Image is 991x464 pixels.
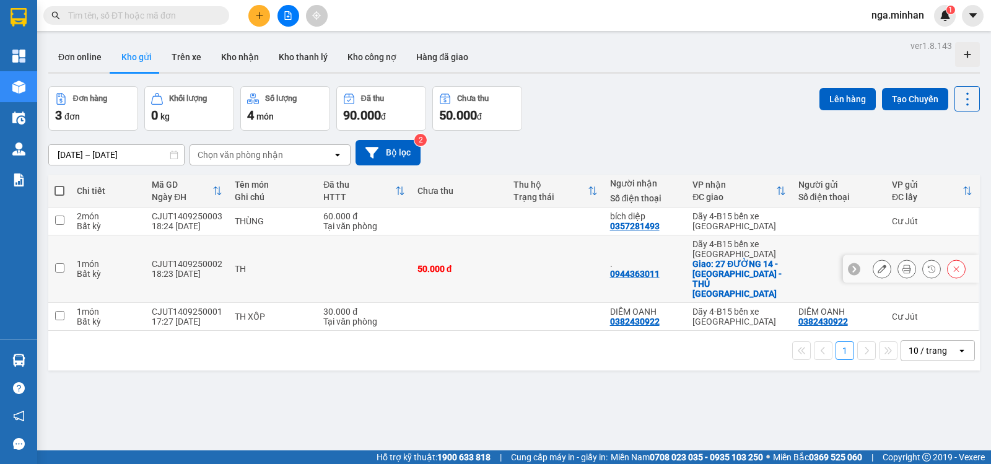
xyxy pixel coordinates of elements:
[692,211,785,231] div: Dãy 4-B15 bến xe [GEOGRAPHIC_DATA]
[235,216,311,226] div: THÙNG
[49,145,184,165] input: Select a date range.
[610,221,660,231] div: 0357281493
[323,211,404,221] div: 60.000 đ
[610,193,681,203] div: Số điện thoại
[77,211,139,221] div: 2 món
[146,175,229,208] th: Toggle SortBy
[414,134,427,146] sup: 2
[437,452,491,462] strong: 1900 633 818
[892,192,963,202] div: ĐC lấy
[892,216,972,226] div: Cư Jút
[198,149,283,161] div: Chọn văn phòng nhận
[323,180,395,190] div: Đã thu
[946,6,955,14] sup: 1
[323,317,404,326] div: Tại văn phòng
[610,307,681,317] div: DIỄM OANH
[910,39,952,53] div: ver 1.8.143
[513,180,587,190] div: Thu hộ
[798,307,880,317] div: DIỄM OANH
[892,180,963,190] div: VP gửi
[381,112,386,121] span: đ
[211,42,269,72] button: Kho nhận
[51,11,60,20] span: search
[862,7,934,23] span: nga.minhan
[284,11,292,20] span: file-add
[873,260,891,278] div: Sửa đơn hàng
[277,5,299,27] button: file-add
[152,269,222,279] div: 18:23 [DATE]
[64,112,80,121] span: đơn
[160,112,170,121] span: kg
[336,86,426,131] button: Đã thu90.000đ
[692,259,785,299] div: Giao: 27 ĐƯỜNG 14 - BÌNH TÂY - THỦ ĐỨC
[235,312,311,322] div: TH XỐP
[13,410,25,422] span: notification
[333,150,343,160] svg: open
[650,452,763,462] strong: 0708 023 035 - 0935 103 250
[77,259,139,269] div: 1 món
[11,11,72,25] div: Cư Jút
[610,269,660,279] div: 0944363011
[77,186,139,196] div: Chi tiết
[809,452,862,462] strong: 0369 525 060
[692,239,785,259] div: Dãy 4-B15 bến xe [GEOGRAPHIC_DATA]
[611,450,763,464] span: Miền Nam
[312,11,321,20] span: aim
[377,450,491,464] span: Hỗ trợ kỹ thuật:
[247,108,254,123] span: 4
[836,341,854,360] button: 1
[77,307,139,317] div: 1 món
[361,94,384,103] div: Đã thu
[798,317,848,326] div: 0382430922
[269,42,338,72] button: Kho thanh lý
[323,192,395,202] div: HTTT
[500,450,502,464] span: |
[111,42,162,72] button: Kho gửi
[871,450,873,464] span: |
[955,42,980,67] div: Tạo kho hàng mới
[610,178,681,188] div: Người nhận
[457,94,489,103] div: Chưa thu
[13,382,25,394] span: question-circle
[152,211,222,221] div: CJUT1409250003
[81,12,110,25] span: Nhận:
[417,264,501,274] div: 50.000 đ
[967,10,979,21] span: caret-down
[12,354,25,367] img: warehouse-icon
[152,317,222,326] div: 17:27 [DATE]
[317,175,411,208] th: Toggle SortBy
[686,175,792,208] th: Toggle SortBy
[948,6,953,14] span: 1
[162,42,211,72] button: Trên xe
[12,112,25,125] img: warehouse-icon
[81,55,206,70] div: bích diệp
[610,317,660,326] div: 0382430922
[48,42,111,72] button: Đơn online
[48,86,138,131] button: Đơn hàng3đơn
[798,192,880,202] div: Số điện thoại
[68,9,214,22] input: Tìm tên, số ĐT hoặc mã đơn
[152,307,222,317] div: CJUT1409250001
[323,221,404,231] div: Tại văn phòng
[692,192,775,202] div: ĐC giao
[256,112,274,121] span: món
[152,221,222,231] div: 18:24 [DATE]
[13,438,25,450] span: message
[11,8,27,27] img: logo-vxr
[55,108,62,123] span: 3
[12,173,25,186] img: solution-icon
[886,175,979,208] th: Toggle SortBy
[940,10,951,21] img: icon-new-feature
[81,11,206,55] div: Dãy 4-B15 bến xe [GEOGRAPHIC_DATA]
[962,5,984,27] button: caret-down
[235,180,311,190] div: Tên món
[255,11,264,20] span: plus
[306,5,328,27] button: aim
[77,269,139,279] div: Bất kỳ
[507,175,603,208] th: Toggle SortBy
[909,344,947,357] div: 10 / trang
[77,317,139,326] div: Bất kỳ
[882,88,948,110] button: Tạo Chuyến
[81,70,206,87] div: 0357281493
[169,94,207,103] div: Khối lượng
